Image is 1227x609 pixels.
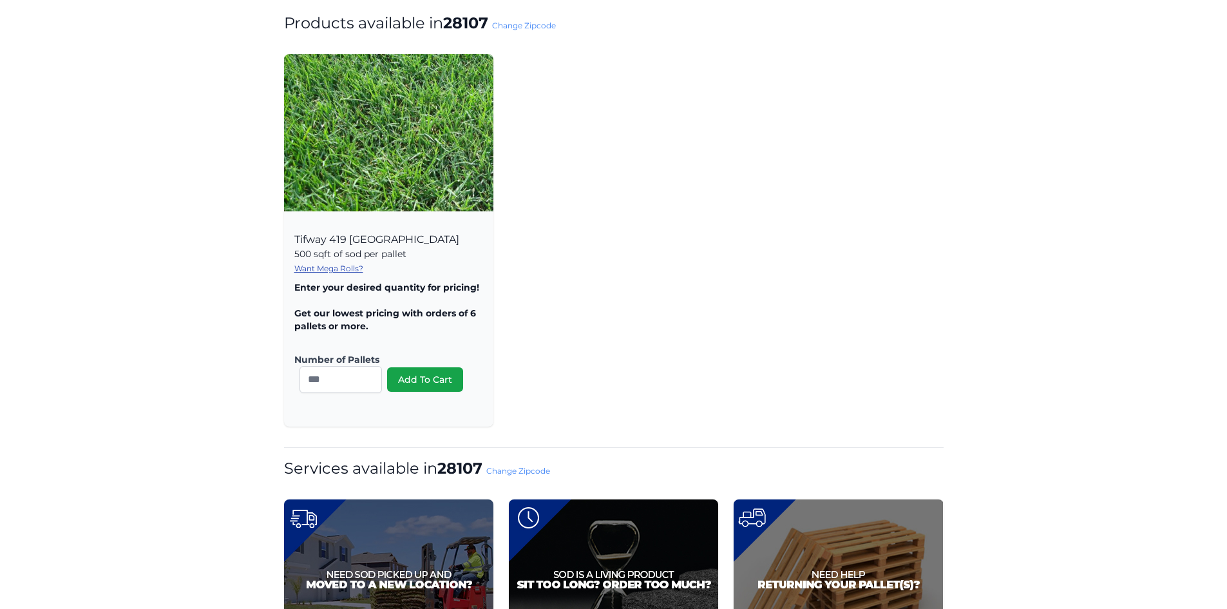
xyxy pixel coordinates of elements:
p: 500 sqft of sod per pallet [294,247,483,260]
h1: Services available in [284,458,944,479]
h1: Products available in [284,13,944,34]
a: Want Mega Rolls? [294,264,363,273]
label: Number of Pallets [294,353,473,366]
div: Tifway 419 [GEOGRAPHIC_DATA] [284,219,493,427]
a: Change Zipcode [486,466,550,476]
button: Add To Cart [387,367,463,392]
a: Change Zipcode [492,21,556,30]
strong: 28107 [437,459,482,478]
img: Tifway 419 Bermuda Product Image [284,54,493,211]
strong: 28107 [443,14,488,32]
p: Enter your desired quantity for pricing! Get our lowest pricing with orders of 6 pallets or more. [294,281,483,333]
